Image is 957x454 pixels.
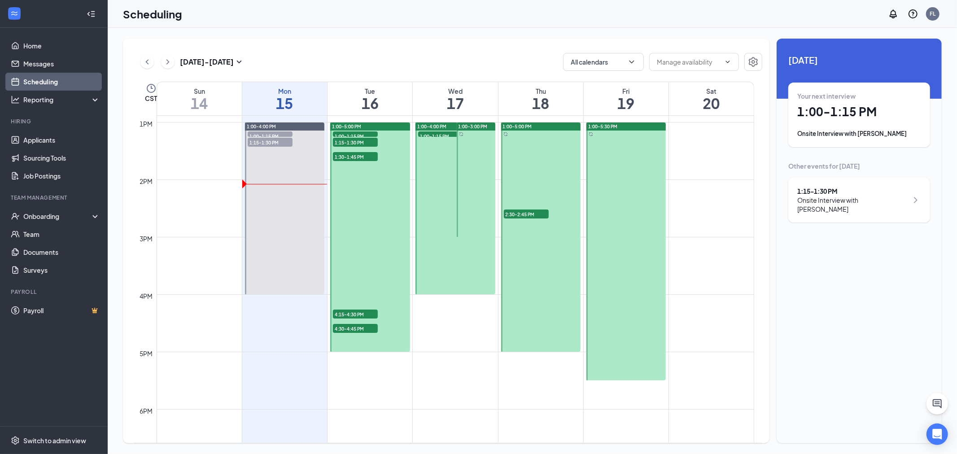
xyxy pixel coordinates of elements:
[23,261,100,279] a: Surveys
[23,301,100,319] a: PayrollCrown
[143,57,152,67] svg: ChevronLeft
[584,96,669,111] h1: 19
[234,57,245,67] svg: SmallChevronDown
[669,87,754,96] div: Sat
[23,149,100,167] a: Sourcing Tools
[333,310,378,319] span: 4:15-4:30 PM
[180,57,234,67] h3: [DATE] - [DATE]
[413,87,498,96] div: Wed
[797,129,921,138] div: Onsite Interview with [PERSON_NAME]
[23,243,100,261] a: Documents
[23,225,100,243] a: Team
[788,53,930,67] span: [DATE]
[138,119,155,129] div: 1pm
[11,95,20,104] svg: Analysis
[138,349,155,358] div: 5pm
[23,73,100,91] a: Scheduling
[248,131,293,140] span: 1:00-1:15 PM
[669,82,754,115] a: September 20, 2025
[157,96,242,111] h1: 14
[932,398,943,409] svg: ChatActive
[417,123,446,130] span: 1:00-4:00 PM
[669,96,754,111] h1: 20
[589,132,593,136] svg: Sync
[584,87,669,96] div: Fri
[333,324,378,333] span: 4:30-4:45 PM
[242,96,327,111] h1: 15
[11,118,98,125] div: Hiring
[138,406,155,416] div: 6pm
[23,37,100,55] a: Home
[157,82,242,115] a: September 14, 2025
[328,87,412,96] div: Tue
[87,9,96,18] svg: Collapse
[503,132,508,136] svg: Sync
[328,82,412,115] a: September 16, 2025
[138,291,155,301] div: 4pm
[23,212,92,221] div: Onboarding
[333,152,378,161] span: 1:30-1:45 PM
[138,234,155,244] div: 3pm
[138,176,155,186] div: 2pm
[123,6,182,22] h1: Scheduling
[157,87,242,96] div: Sun
[498,87,583,96] div: Thu
[328,96,412,111] h1: 16
[23,436,86,445] div: Switch to admin view
[11,288,98,296] div: Payroll
[563,53,644,71] button: All calendarsChevronDown
[418,131,463,140] span: 1:00-1:15 PM
[23,95,101,104] div: Reporting
[23,167,100,185] a: Job Postings
[657,57,721,67] input: Manage availability
[503,123,532,130] span: 1:00-5:00 PM
[908,9,918,19] svg: QuestionInfo
[498,82,583,115] a: September 18, 2025
[332,123,361,130] span: 1:00-5:00 PM
[797,104,921,119] h1: 1:00 - 1:15 PM
[11,436,20,445] svg: Settings
[627,57,636,66] svg: ChevronDown
[23,55,100,73] a: Messages
[161,55,175,69] button: ChevronRight
[926,423,948,445] div: Open Intercom Messenger
[242,87,327,96] div: Mon
[459,123,488,130] span: 1:00-3:00 PM
[140,55,154,69] button: ChevronLeft
[744,53,762,71] button: Settings
[11,212,20,221] svg: UserCheck
[145,94,157,103] span: CST
[926,393,948,415] button: ChatActive
[247,123,276,130] span: 1:00-4:00 PM
[248,138,293,147] span: 1:15-1:30 PM
[930,10,936,17] div: FL
[797,92,921,100] div: Your next interview
[413,82,498,115] a: September 17, 2025
[748,57,759,67] svg: Settings
[498,96,583,111] h1: 18
[333,131,378,140] span: 1:00-1:15 PM
[797,187,908,196] div: 1:15 - 1:30 PM
[584,82,669,115] a: September 19, 2025
[910,195,921,205] svg: ChevronRight
[788,162,930,170] div: Other events for [DATE]
[888,9,899,19] svg: Notifications
[797,196,908,214] div: Onsite Interview with [PERSON_NAME]
[163,57,172,67] svg: ChevronRight
[242,82,327,115] a: September 15, 2025
[11,194,98,201] div: Team Management
[724,58,731,65] svg: ChevronDown
[588,123,617,130] span: 1:00-5:30 PM
[459,132,463,136] svg: Sync
[413,96,498,111] h1: 17
[504,210,549,218] span: 2:30-2:45 PM
[10,9,19,18] svg: WorkstreamLogo
[146,83,157,94] svg: Clock
[23,131,100,149] a: Applicants
[333,138,378,147] span: 1:15-1:30 PM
